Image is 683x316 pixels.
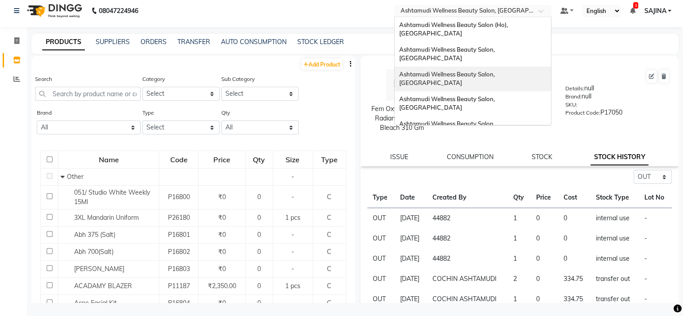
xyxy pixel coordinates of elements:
div: Name [59,151,159,168]
span: - [291,299,294,307]
td: [DATE] [395,249,427,269]
span: SAJINA [644,6,666,16]
a: TRANSFER [177,38,210,46]
span: - [291,231,294,239]
a: PRODUCTS [42,34,85,50]
span: P16802 [168,248,190,256]
img: avatar [386,69,418,101]
div: P17050 [565,108,670,120]
span: 1 pcs [285,214,300,222]
div: Type [313,151,345,168]
span: ₹0 [218,265,226,273]
td: 0 [558,249,590,269]
span: 1 pcs [285,282,300,290]
td: [DATE] [395,289,427,309]
label: Details: [565,85,584,93]
td: internal use [590,228,639,249]
span: 0 [257,248,261,256]
span: P11187 [168,282,190,290]
span: 0 [257,214,261,222]
span: 0 [257,265,261,273]
span: C [327,231,331,239]
span: C [327,248,331,256]
div: Code [160,151,198,168]
span: Ashtamudi Wellness Beauty Salon, [GEOGRAPHIC_DATA] [399,95,496,111]
span: [PERSON_NAME] [74,265,124,273]
th: Price [531,187,558,208]
span: Other [67,173,84,181]
a: SUPPLIERS [96,38,130,46]
td: OUT [367,289,395,309]
a: AUTO CONSUMPTION [221,38,286,46]
span: ₹0 [218,193,226,201]
span: ₹2,350.00 [208,282,236,290]
span: Ashtamudi Wellness Beauty Salon, [GEOGRAPHIC_DATA] [399,46,496,62]
label: Qty [221,109,230,117]
td: 0 [531,289,558,309]
td: - [639,289,672,309]
span: 0 [257,193,261,201]
a: 1 [630,7,635,15]
th: Type [367,187,395,208]
span: P16803 [168,265,190,273]
span: 3XL Mandarin Uniform [74,214,139,222]
a: STOCK HISTORY [590,149,648,165]
span: Abh 700(Salt) [74,248,114,256]
span: P26180 [168,214,190,222]
td: 1 [507,228,531,249]
label: SKU: [565,101,577,109]
span: ACADAMY BLAZER [74,282,132,290]
ng-dropdown-panel: Options list [394,17,551,125]
span: 0 [257,299,261,307]
span: ₹0 [218,231,226,239]
th: Qty [507,187,531,208]
span: Ashtamudi Wellness Beauty Salon, [GEOGRAPHIC_DATA] [399,120,496,136]
td: 334.75 [558,289,590,309]
td: COCHIN ASHTAMUDI [427,289,508,309]
span: C [327,214,331,222]
span: Acne Facial Kit [74,299,117,307]
td: [DATE] [395,269,427,289]
th: Lot No [639,187,672,208]
th: Stock Type [590,187,639,208]
a: STOCK LEDGER [297,38,344,46]
td: 334.75 [558,269,590,289]
td: 0 [531,249,558,269]
th: Date [395,187,427,208]
span: Abh 375 (Salt) [74,231,115,239]
td: 44882 [427,228,508,249]
div: Fem Oxy Life Natural Radiance 5 Cream Bleach 310 Gm [370,104,435,133]
td: OUT [367,228,395,249]
td: - [639,208,672,229]
td: 1 [507,208,531,229]
span: 1 [633,2,638,9]
td: - [639,228,672,249]
label: Type [142,109,154,117]
td: internal use [590,208,639,229]
span: C [327,282,331,290]
label: Search [35,75,52,83]
a: ISSUE [390,153,408,161]
span: Ashtamudi Wellness Beauty Salon, [GEOGRAPHIC_DATA] [399,71,496,87]
span: ₹0 [218,214,226,222]
span: P16801 [168,231,190,239]
span: - [291,173,294,181]
td: OUT [367,269,395,289]
a: ORDERS [141,38,167,46]
td: transfer out [590,269,639,289]
span: P16804 [168,299,190,307]
span: Ashtamudi Wellness Beauty Salon (Ho), [GEOGRAPHIC_DATA] [399,21,509,37]
th: Created By [427,187,508,208]
td: [DATE] [395,208,427,229]
th: Cost [558,187,590,208]
td: 0 [558,208,590,229]
div: null [565,84,670,96]
span: 051/ Studio White Weekly 15Ml [74,188,150,206]
td: 44882 [427,249,508,269]
span: ₹0 [218,299,226,307]
span: Collapse Row [61,173,67,181]
td: internal use [590,249,639,269]
input: Search by product name or code [35,87,141,101]
td: 1 [507,289,531,309]
td: COCHIN ASHTAMUDI [427,269,508,289]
